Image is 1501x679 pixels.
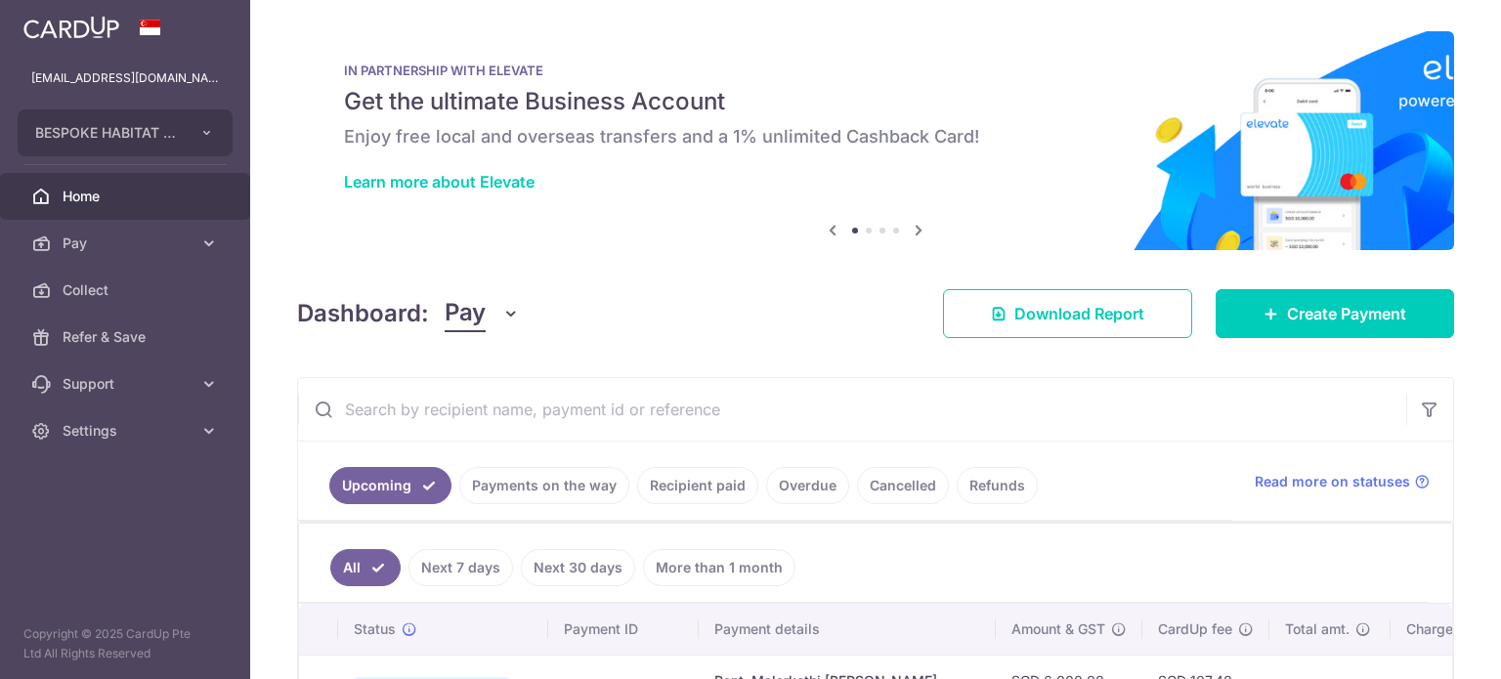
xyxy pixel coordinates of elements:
[18,109,233,156] button: BESPOKE HABITAT B47KT PTE. LTD.
[31,68,219,88] p: [EMAIL_ADDRESS][DOMAIN_NAME]
[1255,472,1410,491] span: Read more on statuses
[445,295,486,332] span: Pay
[643,549,795,586] a: More than 1 month
[1014,302,1144,325] span: Download Report
[344,86,1407,117] h5: Get the ultimate Business Account
[298,378,1406,441] input: Search by recipient name, payment id or reference
[1406,619,1486,639] span: Charge date
[408,549,513,586] a: Next 7 days
[330,549,401,586] a: All
[63,421,192,441] span: Settings
[957,467,1038,504] a: Refunds
[63,374,192,394] span: Support
[521,549,635,586] a: Next 30 days
[297,31,1454,250] img: Renovation banner
[548,604,699,655] th: Payment ID
[63,187,192,206] span: Home
[1158,619,1232,639] span: CardUp fee
[63,327,192,347] span: Refer & Save
[63,280,192,300] span: Collect
[1011,619,1105,639] span: Amount & GST
[766,467,849,504] a: Overdue
[1255,472,1430,491] a: Read more on statuses
[1376,620,1481,669] iframe: Opens a widget where you can find more information
[344,172,535,191] a: Learn more about Elevate
[1285,619,1350,639] span: Total amt.
[699,604,996,655] th: Payment details
[35,123,180,143] span: BESPOKE HABITAT B47KT PTE. LTD.
[344,125,1407,149] h6: Enjoy free local and overseas transfers and a 1% unlimited Cashback Card!
[445,295,520,332] button: Pay
[857,467,949,504] a: Cancelled
[637,467,758,504] a: Recipient paid
[943,289,1192,338] a: Download Report
[297,296,429,331] h4: Dashboard:
[329,467,451,504] a: Upcoming
[459,467,629,504] a: Payments on the way
[23,16,119,39] img: CardUp
[354,619,396,639] span: Status
[63,233,192,253] span: Pay
[344,63,1407,78] p: IN PARTNERSHIP WITH ELEVATE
